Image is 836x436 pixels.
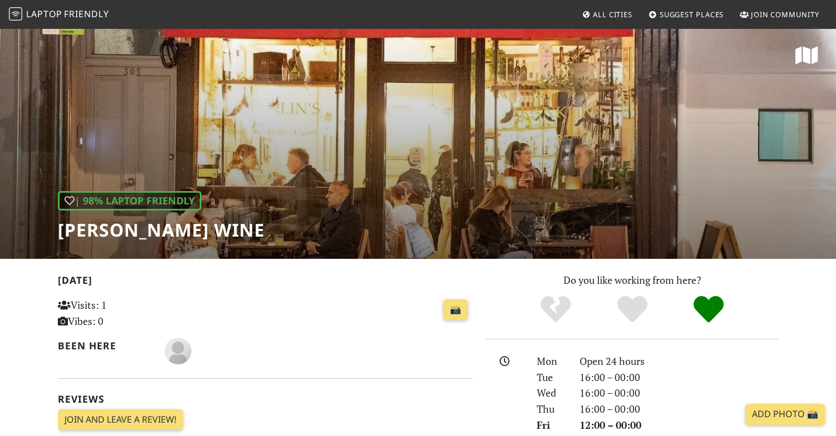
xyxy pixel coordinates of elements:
[58,340,152,352] h2: Been here
[58,274,473,290] h2: [DATE]
[577,4,637,24] a: All Cities
[573,385,785,401] div: 16:00 – 00:00
[530,417,572,433] div: Fri
[165,338,191,364] img: blank-535327c66bd565773addf3077783bbfce4b00ec00e9fd257753287c682c7fa38.png
[530,353,572,369] div: Mon
[9,5,109,24] a: LaptopFriendly LaptopFriendly
[644,4,729,24] a: Suggest Places
[735,4,824,24] a: Join Community
[58,297,187,329] p: Visits: 1 Vibes: 0
[573,353,785,369] div: Open 24 hours
[443,299,468,320] a: 📸
[58,219,265,240] h1: [PERSON_NAME] Wine
[58,409,183,430] a: Join and leave a review!
[594,294,671,325] div: Yes
[530,385,572,401] div: Wed
[573,369,785,385] div: 16:00 – 00:00
[58,393,473,405] h2: Reviews
[486,272,779,288] p: Do you like working from here?
[517,294,594,325] div: No
[530,401,572,417] div: Thu
[9,7,22,21] img: LaptopFriendly
[660,9,724,19] span: Suggest Places
[26,8,62,20] span: Laptop
[670,294,747,325] div: Definitely!
[751,9,819,19] span: Join Community
[165,343,191,357] span: Ben S
[64,8,108,20] span: Friendly
[745,404,825,425] a: Add Photo 📸
[573,417,785,433] div: 12:00 – 00:00
[530,369,572,385] div: Tue
[573,401,785,417] div: 16:00 – 00:00
[593,9,632,19] span: All Cities
[58,191,201,211] div: | 98% Laptop Friendly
